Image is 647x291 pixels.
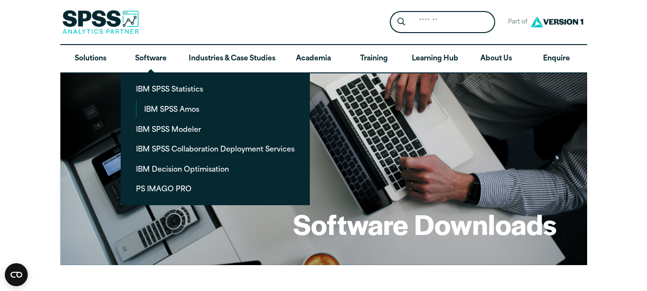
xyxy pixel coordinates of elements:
a: Solutions [60,45,121,73]
a: Software [121,45,181,73]
a: Training [343,45,404,73]
a: IBM SPSS Modeler [128,120,302,138]
svg: Search magnifying glass icon [397,18,405,26]
a: IBM SPSS Statistics [128,80,302,98]
form: Site Header Search Form [390,11,495,34]
img: Version1 Logo [528,13,586,31]
a: IBM Decision Optimisation [128,160,302,178]
a: About Us [466,45,526,73]
a: Industries & Case Studies [181,45,283,73]
button: Search magnifying glass icon [392,13,410,31]
a: PS IMAGO PRO [128,180,302,198]
span: Part of [503,15,528,29]
ul: Software [121,72,310,205]
a: Enquire [526,45,587,73]
h1: Software Downloads [293,205,556,243]
a: IBM SPSS Amos [136,100,302,118]
a: IBM SPSS Collaboration Deployment Services [128,140,302,158]
a: Learning Hub [404,45,466,73]
nav: Desktop version of site main menu [60,45,587,73]
button: Open CMP widget [5,263,28,286]
a: Academia [283,45,343,73]
img: SPSS Analytics Partner [62,10,139,34]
